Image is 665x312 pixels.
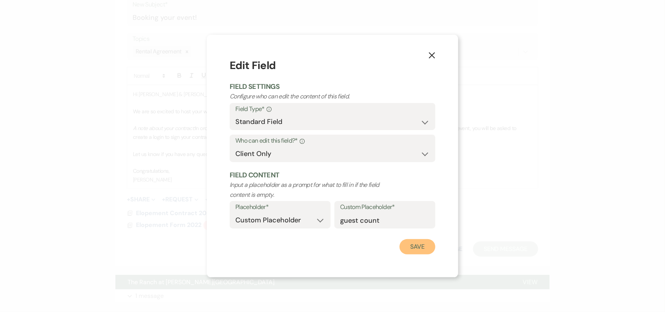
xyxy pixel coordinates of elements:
label: Placeholder* [235,202,325,213]
h2: Field Settings [230,82,435,92]
label: Who can edit this field?* [235,135,430,146]
label: Custom Placeholder* [340,202,430,213]
p: Configure who can edit the content of this field. [230,92,394,101]
h1: Edit Field [230,58,435,74]
h2: Field Content [230,170,435,180]
label: Field Type* [235,104,430,115]
p: Input a placeholder as a prompt for what to fill in if the field content is empty. [230,180,394,199]
button: Save [400,239,435,254]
